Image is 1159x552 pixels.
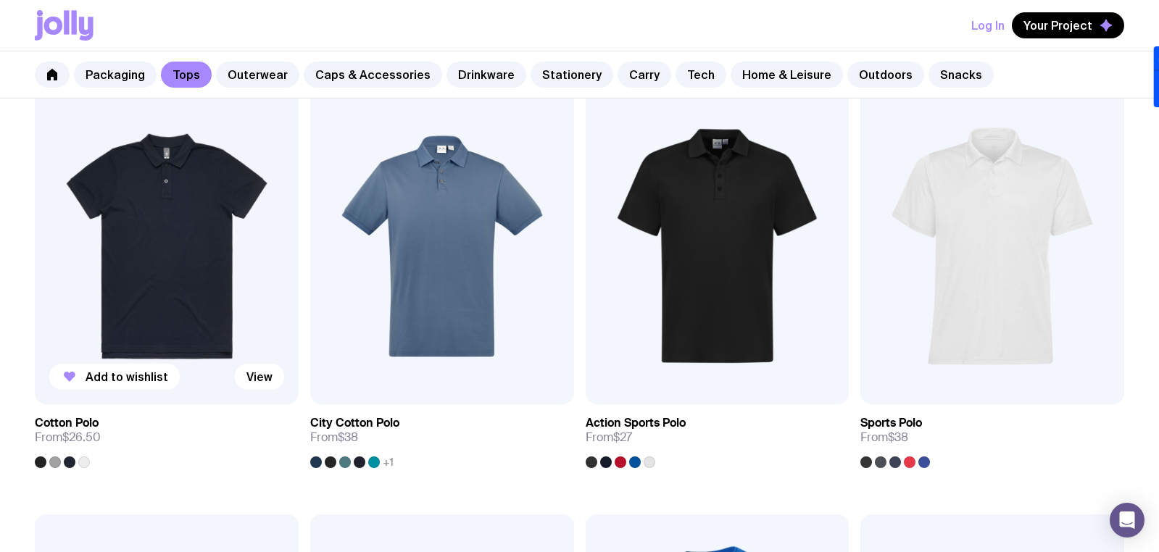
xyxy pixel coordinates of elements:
[1012,12,1124,38] button: Your Project
[676,62,726,88] a: Tech
[161,62,212,88] a: Tops
[35,404,299,468] a: Cotton PoloFrom$26.50
[860,430,908,445] span: From
[586,416,686,430] h3: Action Sports Polo
[1023,18,1092,33] span: Your Project
[847,62,924,88] a: Outdoors
[929,62,994,88] a: Snacks
[531,62,613,88] a: Stationery
[304,62,442,88] a: Caps & Accessories
[613,430,632,445] span: $27
[310,416,399,430] h3: City Cotton Polo
[338,430,358,445] span: $38
[235,364,284,390] a: View
[86,369,168,384] span: Add to wishlist
[62,430,101,445] span: $26.50
[310,430,358,445] span: From
[216,62,299,88] a: Outerwear
[383,456,394,468] span: +1
[49,364,180,390] button: Add to wishlist
[618,62,671,88] a: Carry
[971,12,1005,38] button: Log In
[586,404,849,468] a: Action Sports PoloFrom$27
[731,62,843,88] a: Home & Leisure
[35,430,101,445] span: From
[860,404,1124,468] a: Sports PoloFrom$38
[888,430,908,445] span: $38
[74,62,157,88] a: Packaging
[310,404,574,468] a: City Cotton PoloFrom$38+1
[860,416,922,430] h3: Sports Polo
[586,430,632,445] span: From
[35,416,99,430] h3: Cotton Polo
[446,62,526,88] a: Drinkware
[1110,503,1145,538] div: Open Intercom Messenger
